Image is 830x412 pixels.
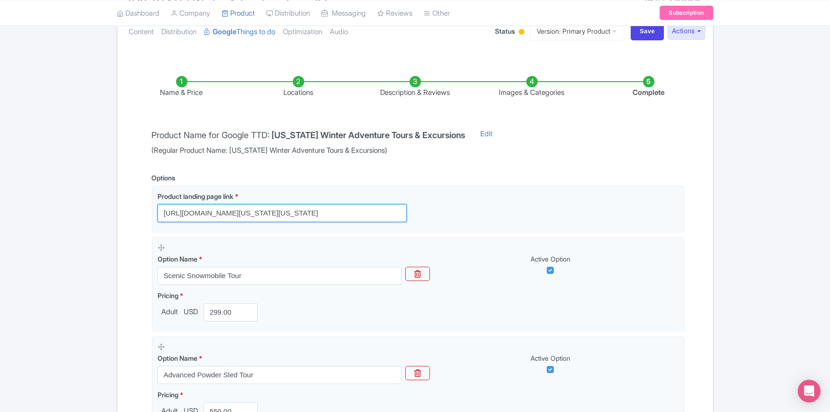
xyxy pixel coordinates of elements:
[471,129,503,156] a: Edit
[182,307,200,318] span: USD
[531,354,570,362] span: Active Option
[158,291,178,300] span: Pricing
[531,255,570,263] span: Active Option
[283,17,323,47] a: Optimization
[129,17,154,47] a: Content
[158,267,401,285] input: Option Name
[152,145,466,156] span: (Regular Product Name: [US_STATE] Winter Adventure Tours & Excursions)
[204,303,258,321] input: 0.00
[798,380,821,403] div: Open Intercom Messenger
[474,76,590,98] li: Images & Categories
[162,17,197,47] a: Distribution
[272,131,466,140] h4: [US_STATE] Winter Adventure Tours & Excursions
[158,192,233,200] span: Product landing page link
[240,76,357,98] li: Locations
[152,173,176,183] div: Options
[660,6,713,20] a: Subscription
[158,366,401,384] input: Option Name
[530,22,623,40] a: Version: Primary Product
[668,22,705,40] button: Actions
[205,17,276,47] a: GoogleThings to do
[123,76,240,98] li: Name & Price
[213,27,237,37] strong: Google
[158,391,178,399] span: Pricing
[590,76,707,98] li: Complete
[158,354,197,362] span: Option Name
[158,204,407,222] input: Product landing page link
[357,76,474,98] li: Description & Reviews
[631,22,664,40] input: Save
[495,26,515,36] span: Status
[330,17,348,47] a: Audio
[158,255,197,263] span: Option Name
[517,25,526,40] div: Building
[158,307,182,318] span: Adult
[152,130,270,140] span: Product Name for Google TTD:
